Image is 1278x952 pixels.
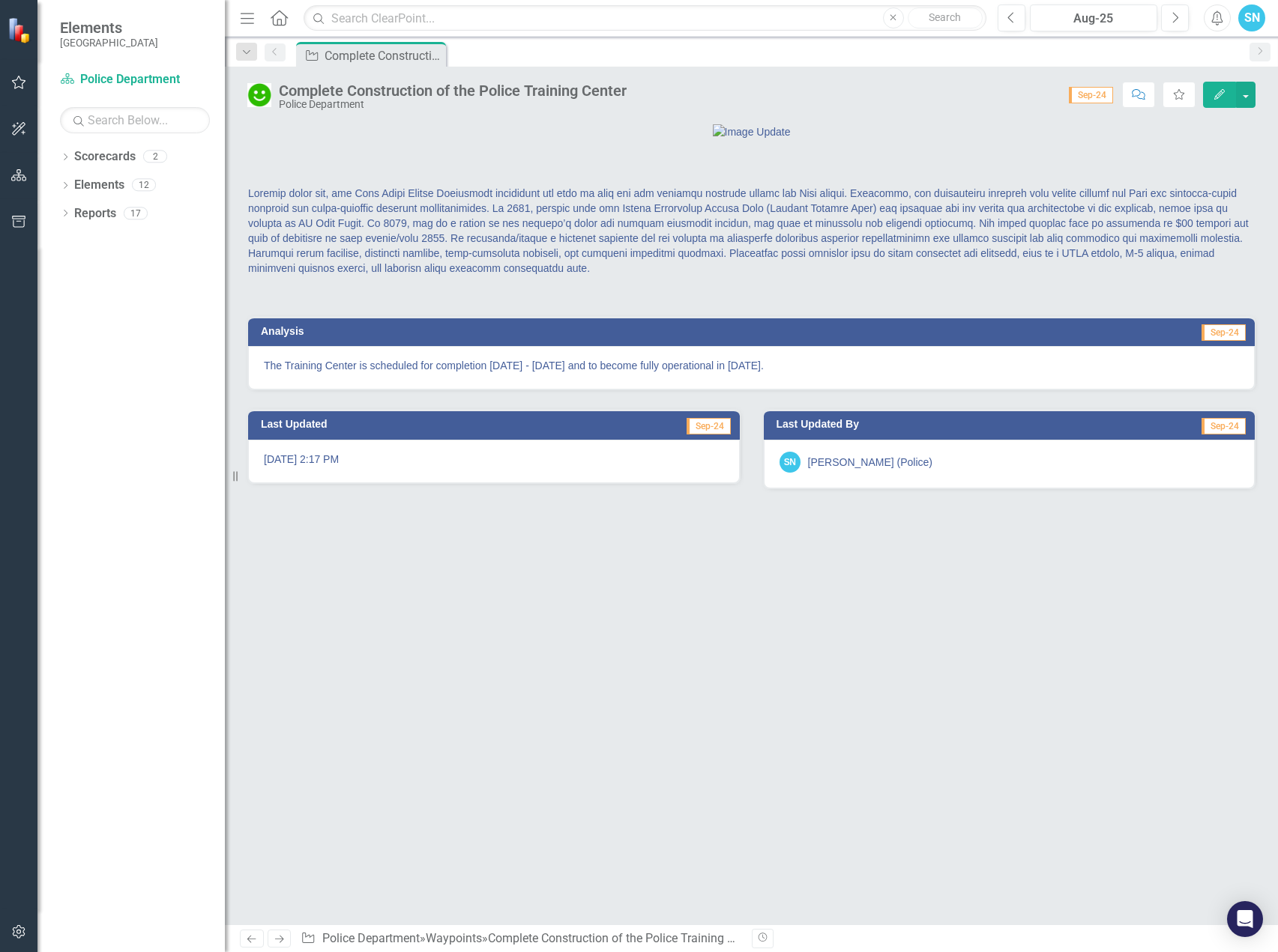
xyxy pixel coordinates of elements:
[279,99,627,110] div: Police Department
[74,148,136,166] a: Scorecards
[325,46,442,65] div: Complete Construction of the Police Training Center
[808,455,932,470] div: [PERSON_NAME] (Police)
[124,207,148,219] div: 17
[777,419,1080,430] h3: Last Updated By
[929,11,961,23] span: Search
[74,205,116,222] a: Reports
[1238,4,1265,31] button: SN
[248,440,740,483] div: [DATE] 2:17 PM
[248,186,1255,279] p: Loremip dolor sit, ame Cons Adipi Elitse Doeiusmodt incididunt utl etdo ma aliq eni adm veniamqu ...
[780,452,801,473] div: SN
[60,37,158,49] small: [GEOGRAPHIC_DATA]
[1202,324,1246,341] span: Sep-24
[74,177,124,194] a: Elements
[60,19,158,37] span: Elements
[1227,901,1263,937] div: Open Intercom Messenger
[60,107,210,133] input: Search Below...
[7,17,34,43] img: ClearPoint Strategy
[1035,10,1153,28] div: Aug-25
[1069,87,1113,103] span: Sep-24
[304,5,986,31] input: Search ClearPoint...
[261,419,540,430] h3: Last Updated
[908,7,983,28] button: Search
[687,418,731,434] span: Sep-24
[60,71,210,88] a: Police Department
[264,358,1239,373] p: The Training Center is scheduled for completion [DATE] - [DATE] and to become fully operational i...
[322,931,420,945] a: Police Department
[426,931,482,945] a: Waypoints
[132,179,156,192] div: 12
[279,82,627,99] div: Complete Construction of the Police Training Center
[713,124,791,139] img: Image Update
[247,83,271,107] img: Completed
[261,326,740,337] h3: Analysis
[1030,4,1158,31] button: Aug-25
[488,931,761,945] div: Complete Construction of the Police Training Center
[143,151,167,163] div: 2
[1202,418,1246,434] span: Sep-24
[301,930,740,948] div: » »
